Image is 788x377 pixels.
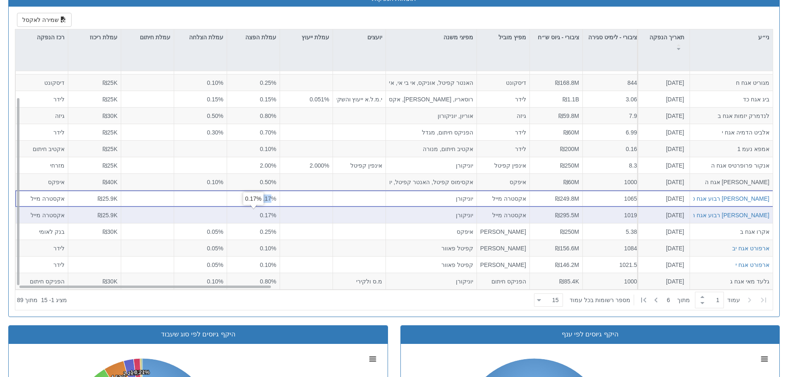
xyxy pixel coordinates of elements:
[177,178,223,186] div: 0.10%
[693,112,769,120] div: לנדמרק יזמות אגח ב
[17,291,67,309] div: ‏מציג 1 - 15 ‏ מתוך 89
[230,112,276,120] div: 0.80%
[732,244,769,252] button: ארפורט אגח יב
[531,291,771,309] div: ‏ מתוך
[174,29,227,45] div: עמלת הצלחה
[177,228,223,236] div: 0.05%
[690,29,773,45] div: ני״ע
[480,128,526,137] div: לידר
[641,79,684,87] div: [DATE]
[586,277,637,286] div: 1000
[336,277,382,286] div: מ.ס ולקירי
[230,195,276,203] div: 0.17%
[480,244,526,252] div: [PERSON_NAME]
[641,244,684,252] div: [DATE]
[558,113,579,119] span: ₪59.8M
[389,95,473,103] div: רוסאריו, [PERSON_NAME], אקסימוס, יוניקורן, אלפא ביתא
[586,128,637,137] div: 6.99
[693,161,769,170] div: אנקור פרופרטיס אגח ה
[230,95,276,103] div: 0.15%
[480,145,526,153] div: לידר
[98,212,117,219] span: ₪25.9K
[727,296,740,304] span: ‏עמוד
[177,128,223,137] div: 0.30%
[586,178,637,186] div: 1000
[103,129,117,136] span: ₪25K
[19,79,65,87] div: דיסקונט
[19,244,65,252] div: לידר
[230,178,276,186] div: 0.50%
[480,112,526,120] div: גיזה
[123,370,139,377] tspan: 2.20%
[103,162,117,169] span: ₪25K
[230,228,276,236] div: 0.25%
[230,145,276,153] div: 0.10%
[19,128,65,137] div: לידר
[19,211,65,219] div: אקסטרה מייל
[641,178,684,186] div: [DATE]
[333,29,386,45] div: יועצים
[559,278,579,285] span: ₪85.4K
[583,29,640,55] div: ציבורי - לימיט סגירה
[230,161,276,170] div: 2.00%
[641,95,684,103] div: [DATE]
[735,261,769,269] button: ארפורט אגח י
[19,161,65,170] div: מזרחי
[389,145,473,153] div: אקטיב חיתום, מנורה
[227,29,280,45] div: עמלת הפצה
[555,79,579,86] span: ₪168.8M
[586,244,637,252] div: 1084
[586,112,637,120] div: 7.9
[230,79,276,87] div: 0.25%
[19,228,65,236] div: בנק לאומי
[641,112,684,120] div: [DATE]
[121,29,174,45] div: עמלת חיתום
[555,245,579,252] span: ₪156.6M
[586,95,637,103] div: 3.06
[389,112,473,120] div: אוריון, יוניקורון
[693,178,769,186] div: [PERSON_NAME] אגח ה
[134,369,150,375] tspan: 0.21%
[691,211,769,219] button: [PERSON_NAME] רבוע אגח ח
[103,278,117,285] span: ₪30K
[103,146,117,152] span: ₪25K
[407,330,774,339] div: היקף גיוסים לפי ענף
[480,95,526,103] div: לידר
[230,244,276,252] div: 0.10%
[586,79,637,87] div: 844
[243,192,264,205] div: 0.17%
[641,228,684,236] div: [DATE]
[389,128,473,137] div: הפניקס חיתום, מגדל
[177,244,223,252] div: 0.05%
[103,79,117,86] span: ₪25K
[480,277,526,286] div: הפניקס חיתום
[103,113,117,119] span: ₪30K
[693,95,769,103] div: ביג אגח כד
[586,261,637,269] div: 1021.5
[103,228,117,235] span: ₪30K
[693,145,769,153] div: אמפא נעמ 1
[641,211,684,219] div: [DATE]
[17,13,72,27] button: שמירה לאקסל
[19,195,65,203] div: אקסטרה מייל
[177,79,223,87] div: 0.10%
[691,195,769,203] button: [PERSON_NAME] רבוע אגח ט
[638,29,690,55] div: תאריך הנפקה
[530,29,582,55] div: ציבורי - גיוס ש״ח
[336,95,382,103] div: י.מ.ל.א ייעוץ והשקעות בע"מ
[641,145,684,153] div: [DATE]
[386,29,477,45] div: מפיצי משנה
[19,95,65,103] div: לידר
[641,128,684,137] div: [DATE]
[480,79,526,87] div: דיסקונט
[641,161,684,170] div: [DATE]
[177,261,223,269] div: 0.05%
[563,179,579,185] span: ₪60M
[389,178,473,186] div: אקסימוס קפיטל, האנטר קפיטל, יוניקורן, י.א.צ השקעות
[103,179,117,185] span: ₪40K
[480,178,526,186] div: איפקס
[389,195,473,203] div: יוניקורן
